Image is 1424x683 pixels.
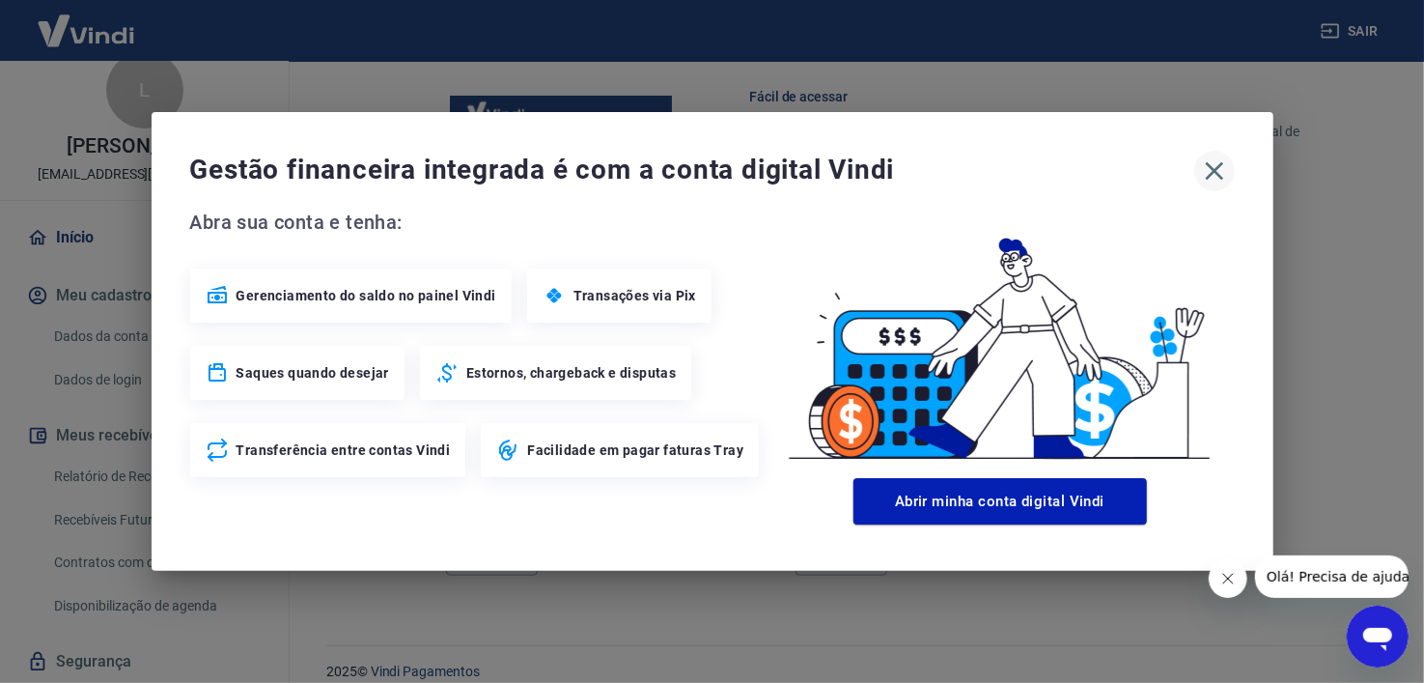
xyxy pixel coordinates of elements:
[466,363,676,383] span: Estornos, chargeback e disputas
[237,363,389,383] span: Saques quando desejar
[190,151,1194,189] span: Gestão financeira integrada é com a conta digital Vindi
[1347,606,1409,668] iframe: Botão para abrir a janela de mensagens
[190,207,766,238] span: Abra sua conta e tenha:
[1255,555,1409,598] iframe: Mensagem da empresa
[853,478,1147,525] button: Abrir minha conta digital Vindi
[766,207,1235,470] img: Good Billing
[573,286,696,305] span: Transações via Pix
[12,14,162,29] span: Olá! Precisa de ajuda?
[237,286,496,305] span: Gerenciamento do saldo no painel Vindi
[527,441,743,460] span: Facilidade em pagar faturas Tray
[1209,559,1247,598] iframe: Fechar mensagem
[237,441,451,460] span: Transferência entre contas Vindi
